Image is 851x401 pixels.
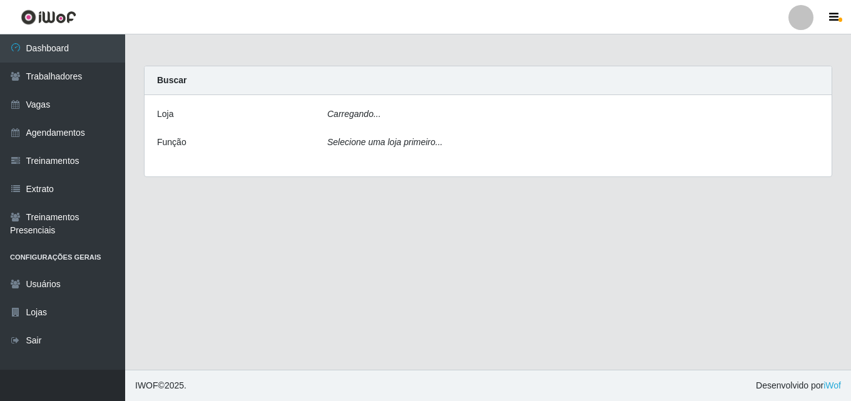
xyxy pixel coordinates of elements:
[157,136,186,149] label: Função
[823,380,841,390] a: iWof
[135,379,186,392] span: © 2025 .
[327,109,381,119] i: Carregando...
[756,379,841,392] span: Desenvolvido por
[157,75,186,85] strong: Buscar
[157,108,173,121] label: Loja
[135,380,158,390] span: IWOF
[21,9,76,25] img: CoreUI Logo
[327,137,442,147] i: Selecione uma loja primeiro...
